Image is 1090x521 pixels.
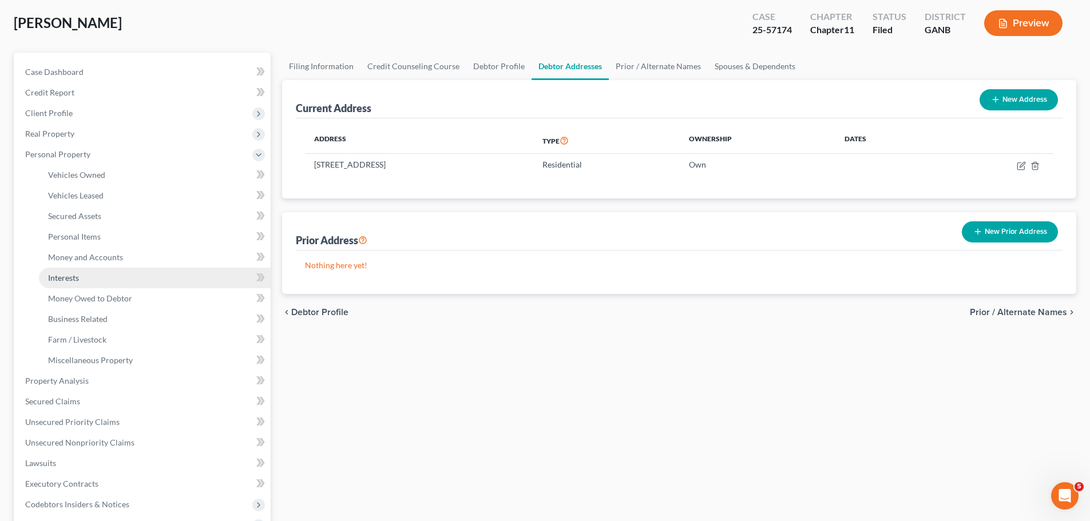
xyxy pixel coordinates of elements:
div: Chapter [810,23,854,37]
a: Property Analysis [16,371,271,391]
a: Business Related [39,309,271,329]
span: Vehicles Owned [48,170,105,180]
span: Business Related [48,314,108,324]
p: Nothing here yet! [305,260,1053,271]
i: chevron_right [1067,308,1076,317]
span: Credit Report [25,88,74,97]
span: Personal Property [25,149,90,159]
div: Current Address [296,101,371,115]
a: Credit Report [16,82,271,103]
span: Money and Accounts [48,252,123,262]
span: 11 [844,24,854,35]
div: Filed [873,23,906,37]
button: New Prior Address [962,221,1058,242]
div: 25-57174 [752,23,792,37]
button: Preview [984,10,1063,36]
span: Money Owed to Debtor [48,293,132,303]
th: Address [305,128,533,154]
a: Vehicles Owned [39,165,271,185]
span: 5 [1075,482,1084,491]
div: GANB [925,23,966,37]
div: Prior Address [296,233,367,247]
th: Dates [835,128,937,154]
span: Personal Items [48,232,101,241]
a: Case Dashboard [16,62,271,82]
a: Prior / Alternate Names [609,53,708,80]
a: Lawsuits [16,453,271,474]
a: Unsecured Nonpriority Claims [16,432,271,453]
a: Secured Claims [16,391,271,412]
button: chevron_left Debtor Profile [282,308,348,317]
span: Property Analysis [25,376,89,385]
div: Chapter [810,10,854,23]
a: Debtor Profile [466,53,532,80]
a: Money and Accounts [39,247,271,268]
iframe: Intercom live chat [1051,482,1079,510]
span: Miscellaneous Property [48,355,133,365]
div: Case [752,10,792,23]
i: chevron_left [282,308,291,317]
button: Prior / Alternate Names chevron_right [970,308,1076,317]
td: Own [680,154,835,176]
a: Debtor Addresses [532,53,609,80]
td: [STREET_ADDRESS] [305,154,533,176]
span: Interests [48,273,79,283]
span: Debtor Profile [291,308,348,317]
span: Real Property [25,129,74,138]
span: Unsecured Nonpriority Claims [25,438,134,447]
td: Residential [533,154,680,176]
span: Secured Claims [25,396,80,406]
span: Client Profile [25,108,73,118]
span: Case Dashboard [25,67,84,77]
a: Vehicles Leased [39,185,271,206]
a: Spouses & Dependents [708,53,802,80]
a: Executory Contracts [16,474,271,494]
button: New Address [980,89,1058,110]
span: Codebtors Insiders & Notices [25,499,129,509]
span: [PERSON_NAME] [14,14,122,31]
th: Ownership [680,128,835,154]
a: Secured Assets [39,206,271,226]
span: Prior / Alternate Names [970,308,1067,317]
a: Money Owed to Debtor [39,288,271,309]
a: Interests [39,268,271,288]
a: Personal Items [39,226,271,247]
span: Unsecured Priority Claims [25,417,120,427]
span: Farm / Livestock [48,335,106,344]
span: Executory Contracts [25,479,98,488]
a: Farm / Livestock [39,329,271,350]
span: Vehicles Leased [48,190,104,200]
a: Filing Information [282,53,360,80]
th: Type [533,128,680,154]
span: Secured Assets [48,211,101,221]
div: District [925,10,966,23]
a: Miscellaneous Property [39,350,271,371]
span: Lawsuits [25,458,56,468]
a: Unsecured Priority Claims [16,412,271,432]
a: Credit Counseling Course [360,53,466,80]
div: Status [873,10,906,23]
